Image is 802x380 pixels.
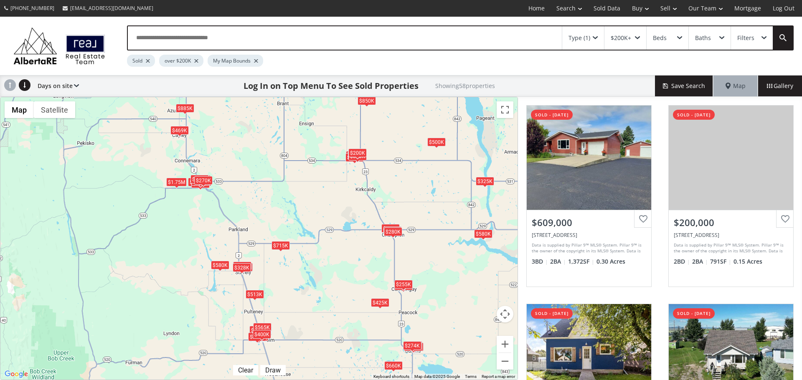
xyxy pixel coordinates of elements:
[482,374,515,379] a: Report a map error
[244,80,419,92] h1: Log In on Top Menu To See Sold Properties
[233,263,251,272] div: $328K
[190,175,209,184] div: $605K
[611,35,631,41] div: $200K+
[532,257,548,266] span: 3 BD
[233,261,251,270] div: $388K
[384,361,403,370] div: $660K
[248,332,266,341] div: $210K
[660,97,802,295] a: sold - [DATE]$200,000[STREET_ADDRESS]Data is supplied by Pillar 9™ MLS® System. Pillar 9™ is the ...
[532,242,644,254] div: Data is supplied by Pillar 9™ MLS® System. Pillar 9™ is the owner of the copyright in its MLS® Sy...
[767,82,793,90] span: Gallery
[211,261,229,269] div: $580K
[435,83,495,89] h2: Showing 58 properties
[674,216,788,229] div: $200,000
[758,75,802,96] div: Gallery
[497,101,513,118] button: Toggle fullscreen view
[371,298,389,307] div: $425K
[58,0,157,16] a: [EMAIL_ADDRESS][DOMAIN_NAME]
[713,75,758,96] div: Map
[34,101,75,118] button: Show satellite imagery
[345,153,364,161] div: $510K
[465,374,477,379] a: Terms
[674,242,786,254] div: Data is supplied by Pillar 9™ MLS® System. Pillar 9™ is the owner of the copyright in its MLS® Sy...
[710,257,731,266] span: 791 SF
[263,366,283,374] div: Draw
[5,101,34,118] button: Show street map
[497,353,513,370] button: Zoom out
[404,342,422,351] div: $290K
[208,55,263,67] div: My Map Bounds
[348,148,367,157] div: $200K
[246,289,264,298] div: $513K
[427,137,446,146] div: $500K
[127,55,155,67] div: Sold
[394,279,413,288] div: $255K
[653,35,667,41] div: Beds
[692,257,708,266] span: 2 BA
[3,369,30,380] a: Open this area in Google Maps (opens a new window)
[733,257,762,266] span: 0.15 Acres
[9,25,109,67] img: Logo
[260,366,286,374] div: Click to draw.
[249,325,268,334] div: $500K
[194,176,213,185] div: $270K
[233,366,258,374] div: Click to clear.
[373,374,409,380] button: Keyboard shortcuts
[474,229,492,238] div: $580K
[655,75,713,96] button: Save Search
[384,227,402,236] div: $280K
[3,369,30,380] img: Google
[674,232,788,239] div: 329 53 Avenue East, Claresholm, AB T0L 0T0
[403,341,421,350] div: $274K
[518,97,660,295] a: sold - [DATE]$609,000[STREET_ADDRESS]Data is supplied by Pillar 9™ MLS® System. Pillar 9™ is the ...
[550,257,566,266] span: 2 BA
[596,257,625,266] span: 0.30 Acres
[569,35,590,41] div: Type (1)
[33,75,79,96] div: Days on site
[253,323,272,332] div: $565K
[253,330,271,338] div: $400K
[176,103,194,112] div: $885K
[166,178,187,186] div: $1.75M
[726,82,746,90] span: Map
[532,232,646,239] div: 2501 26 Avenue, Nanton, AB T0L 1R0
[497,336,513,352] button: Zoom in
[476,176,494,185] div: $325K
[674,257,690,266] span: 2 BD
[381,224,400,233] div: $320K
[383,226,402,235] div: $444K
[170,126,189,135] div: $469K
[358,96,376,105] div: $850K
[159,55,203,67] div: over $200K
[188,178,206,186] div: $590K
[532,216,646,229] div: $609,000
[414,374,460,379] span: Map data ©2025 Google
[695,35,711,41] div: Baths
[272,241,290,250] div: $715K
[10,5,54,12] span: [PHONE_NUMBER]
[497,306,513,322] button: Map camera controls
[346,151,364,160] div: $310K
[568,257,594,266] span: 1,372 SF
[236,366,255,374] div: Clear
[70,5,153,12] span: [EMAIL_ADDRESS][DOMAIN_NAME]
[737,35,754,41] div: Filters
